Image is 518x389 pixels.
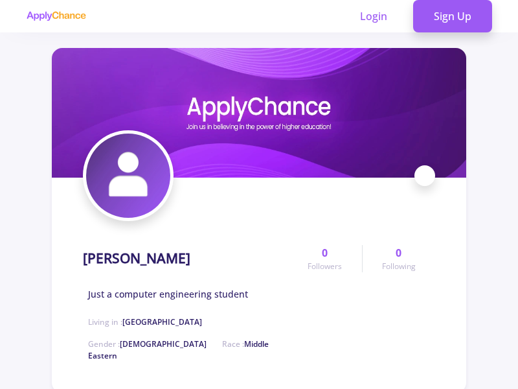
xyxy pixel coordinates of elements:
span: [GEOGRAPHIC_DATA] [122,316,202,327]
span: Following [382,261,416,272]
span: [DEMOGRAPHIC_DATA] [120,338,207,349]
img: applychance logo text only [26,11,86,21]
span: Gender : [88,338,207,349]
span: Followers [308,261,342,272]
span: Just a computer engineering student [88,287,248,301]
img: Mahdi Mandegaricover image [52,48,466,178]
span: 0 [322,245,328,261]
a: 0Followers [288,245,361,272]
span: 0 [396,245,401,261]
img: Mahdi Mandegariavatar [86,134,170,218]
span: Living in : [88,316,202,327]
a: 0Following [362,245,435,272]
h1: [PERSON_NAME] [83,250,190,266]
span: Race : [88,338,269,361]
span: Middle Eastern [88,338,269,361]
